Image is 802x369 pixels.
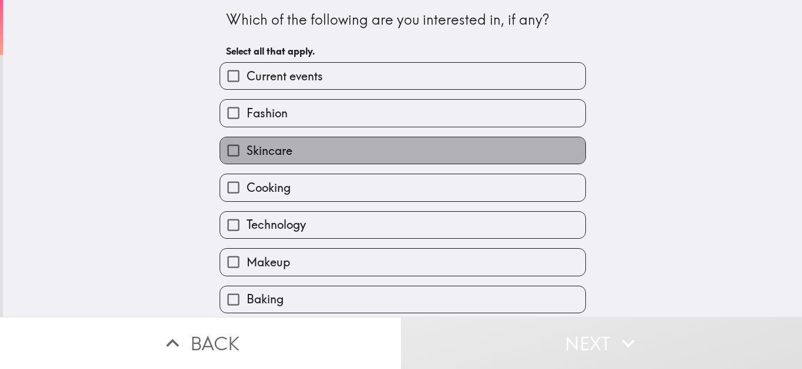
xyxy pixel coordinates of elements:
button: Baking [220,286,585,313]
div: Which of the following are you interested in, if any? [226,10,579,30]
button: Fashion [220,100,585,126]
span: Skincare [247,143,292,159]
button: Technology [220,212,585,238]
span: Cooking [247,180,291,196]
span: Makeup [247,254,290,270]
h6: Select all that apply. [226,45,579,57]
button: Next [401,317,802,369]
span: Technology [247,216,306,233]
button: Cooking [220,174,585,201]
span: Fashion [247,105,288,121]
button: Skincare [220,137,585,164]
span: Baking [247,291,284,307]
button: Makeup [220,249,585,275]
button: Current events [220,63,585,89]
span: Current events [247,68,323,84]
